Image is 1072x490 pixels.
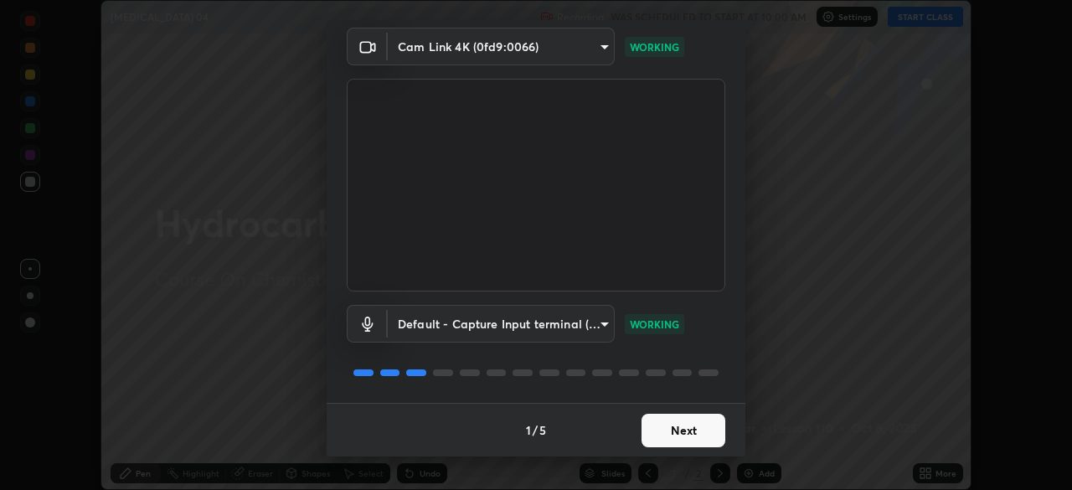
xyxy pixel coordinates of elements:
button: Next [642,414,725,447]
h4: / [533,421,538,439]
div: Cam Link 4K (0fd9:0066) [388,305,615,343]
h4: 1 [526,421,531,439]
h4: 5 [539,421,546,439]
div: Cam Link 4K (0fd9:0066) [388,28,615,65]
p: WORKING [630,39,679,54]
p: WORKING [630,317,679,332]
